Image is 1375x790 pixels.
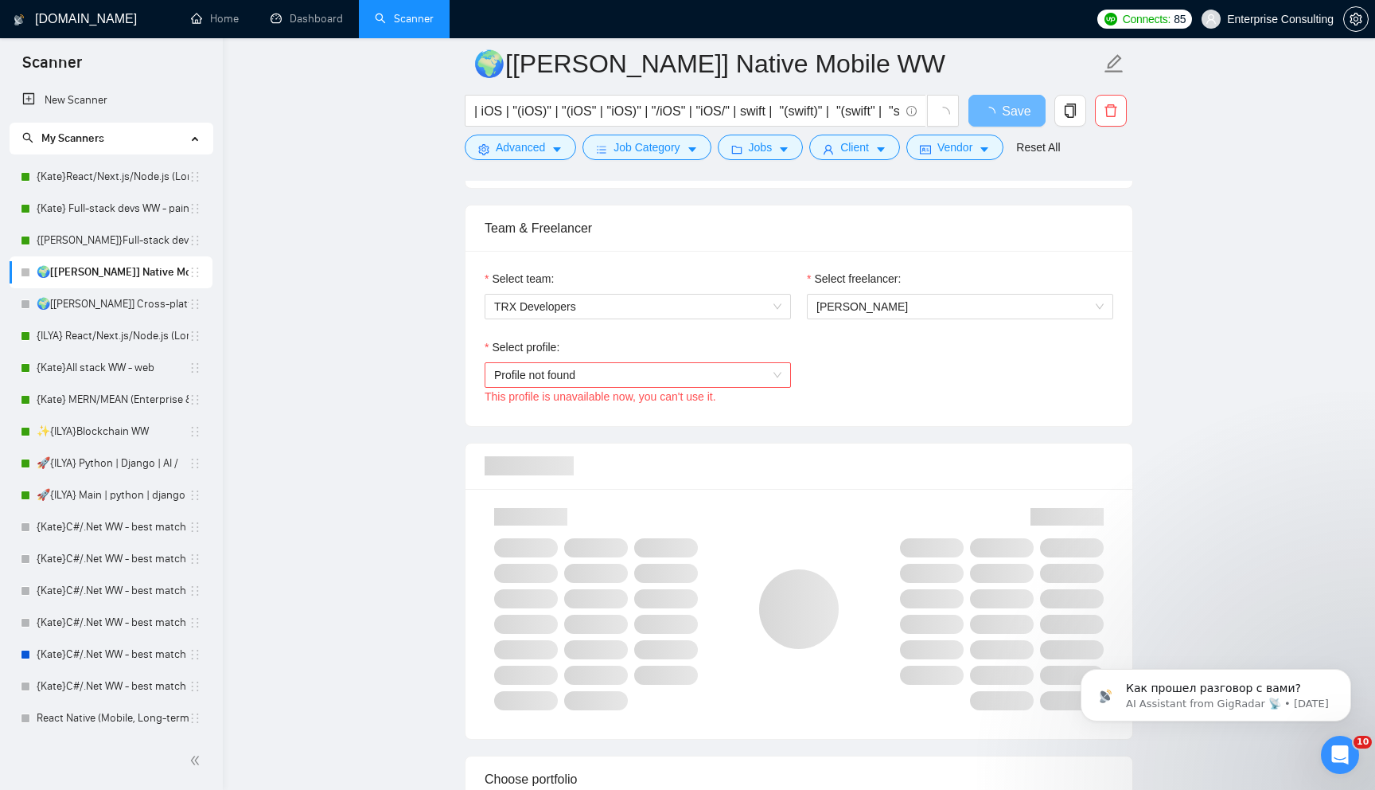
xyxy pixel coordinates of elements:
a: {Kate}React/Next.js/Node.js (Long-term, All Niches) [37,161,189,193]
span: user [823,143,834,155]
span: My Scanners [22,131,104,145]
a: New Scanner [22,84,200,116]
a: {Kate}All stack WW - web [37,352,189,384]
span: 85 [1174,10,1186,28]
span: Save [1002,101,1030,121]
span: Client [840,139,869,156]
li: {ILYA} React/Next.js/Node.js (Long-term, All Niches) [10,320,212,352]
button: settingAdvancedcaret-down [465,135,576,160]
span: edit [1104,53,1124,74]
li: {Kate} Full-stack devs WW - pain point [10,193,212,225]
a: ✨{ILYA}Blockchain WW [37,416,189,448]
div: This profile is unavailable now, you can't use it. [485,388,791,405]
button: Save [968,95,1046,127]
span: holder [189,585,201,597]
a: 🌍[[PERSON_NAME]] Cross-platform Mobile WW [37,288,189,320]
button: userClientcaret-down [809,135,900,160]
span: holder [189,202,201,215]
a: 🌍[[PERSON_NAME]] Native Mobile WW [37,256,189,288]
span: holder [189,648,201,661]
a: {Kate}C#/.Net WW - best match (0 spent) [37,639,189,671]
span: holder [189,362,201,374]
span: holder [189,616,201,629]
span: holder [189,266,201,279]
li: React Native (Mobile, Long-term) [10,702,212,734]
li: {Kate}React/Next.js/Node.js (Long-term, All Niches) [10,161,212,193]
li: {Kate}Full-stack devs WW (<1 month) - pain point [10,225,212,256]
span: Advanced [496,139,545,156]
a: 🚀{ILYA} Python | Django | AI / [37,448,189,479]
div: Team & Freelancer [485,205,1113,251]
a: searchScanner [375,12,434,25]
a: {Kate}C#/.Net WW - best match (not preferred location) [37,543,189,575]
span: Job Category [613,139,680,156]
span: caret-down [875,143,886,155]
a: {Kate} MERN/MEAN (Enterprise & SaaS) [37,384,189,416]
li: 🚀{ILYA} Python | Django | AI / [10,448,212,479]
span: loading [983,107,1002,119]
a: {Kate} Full-stack devs WW - pain point [37,193,189,225]
span: holder [189,234,201,247]
li: 🌍[Kate] Native Mobile WW [10,256,212,288]
img: upwork-logo.png [1104,13,1117,25]
a: homeHome [191,12,239,25]
span: Vendor [937,139,972,156]
span: Profile not found [494,363,781,387]
img: logo [14,7,25,33]
li: {Kate}All stack WW - web [10,352,212,384]
span: holder [189,298,201,311]
label: Select freelancer: [807,270,901,287]
span: Connects: [1123,10,1171,28]
a: Reset All [1016,139,1060,156]
iframe: Intercom notifications message [1057,636,1375,747]
li: {Kate}C#/.Net WW - best match (<1 month, not preferred location) [10,607,212,639]
li: ✨{ILYA}Blockchain WW [10,416,212,448]
a: {Kate}C#/.Net WW - best match (0 spent, not preferred location) [37,671,189,702]
span: setting [1344,13,1368,25]
span: holder [189,712,201,725]
span: caret-down [979,143,990,155]
li: 🚀{ILYA} Main | python | django | AI (+less than 30 h) [10,479,212,511]
a: React Native (Mobile, Long-term) [37,702,189,734]
li: {Kate}C#/.Net WW - best match (not preferred location) [10,543,212,575]
span: holder [189,680,201,693]
button: folderJobscaret-down [718,135,804,160]
span: holder [189,330,201,342]
span: folder [731,143,742,155]
input: Search Freelance Jobs... [474,101,899,121]
span: holder [189,521,201,534]
span: holder [189,393,201,406]
li: {Kate} MERN/MEAN (Enterprise & SaaS) [10,384,212,416]
li: {Kate}C#/.Net WW - best match (0 spent, not preferred location) [10,671,212,702]
span: setting [478,143,489,155]
a: dashboardDashboard [271,12,343,25]
span: loading [936,107,950,121]
span: bars [596,143,607,155]
input: Scanner name... [473,44,1100,84]
li: New Scanner [10,84,212,116]
span: [PERSON_NAME] [816,300,908,313]
span: Jobs [749,139,773,156]
button: copy [1054,95,1086,127]
span: TRX Developers [494,295,781,319]
span: caret-down [551,143,563,155]
span: caret-down [687,143,698,155]
a: setting [1343,13,1369,25]
li: {Kate}C#/.Net WW - best match (<1 month) [10,575,212,607]
span: info-circle [906,106,917,116]
span: holder [189,425,201,438]
span: holder [189,457,201,470]
a: {Kate}C#/.Net WW - best match (<1 month, not preferred location) [37,607,189,639]
span: search [22,132,33,143]
a: {ILYA} React/Next.js/Node.js (Long-term, All Niches) [37,320,189,352]
iframe: Intercom live chat [1321,736,1359,774]
a: {Kate}C#/.Net WW - best match [37,511,189,543]
button: setting [1343,6,1369,32]
a: {[PERSON_NAME]}Full-stack devs WW (<1 month) - pain point [37,225,189,256]
span: copy [1055,104,1085,118]
span: holder [189,170,201,183]
span: idcard [920,143,931,155]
